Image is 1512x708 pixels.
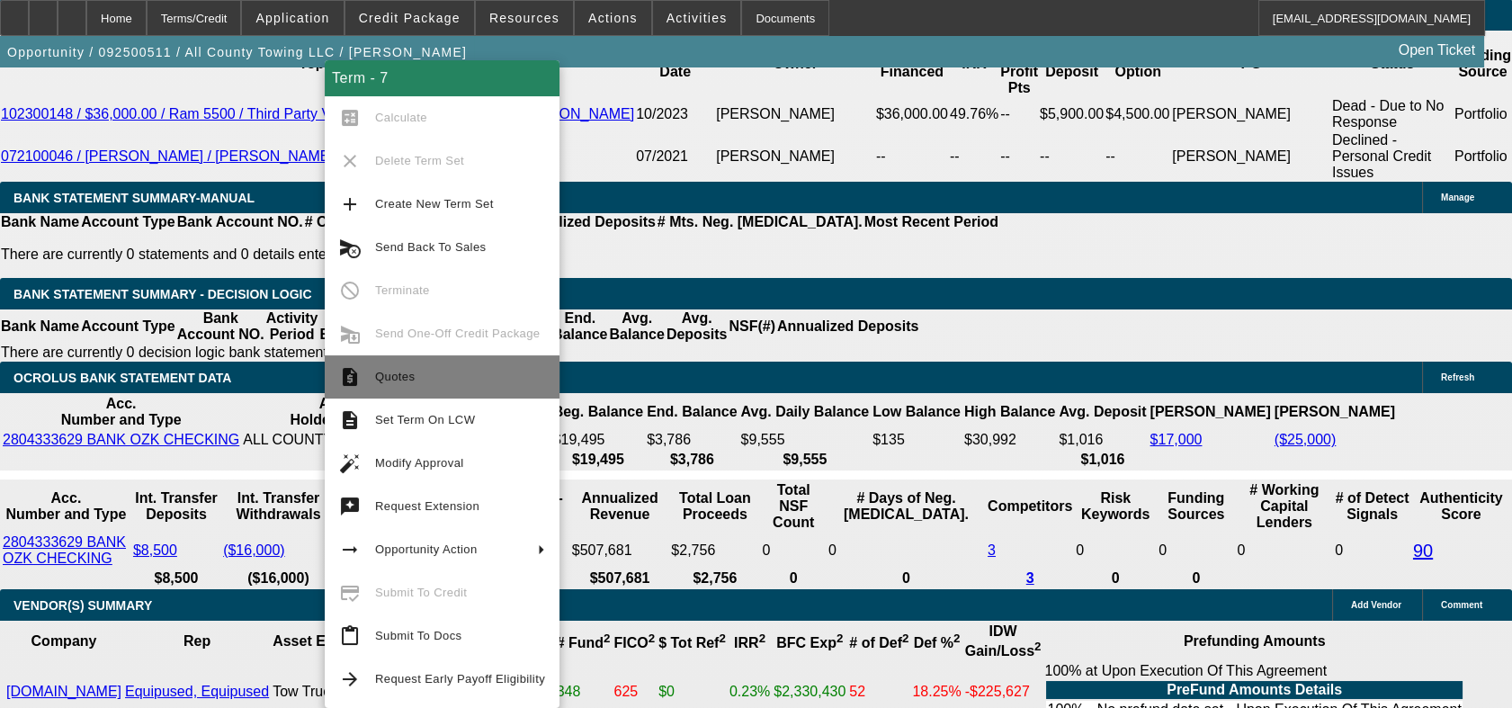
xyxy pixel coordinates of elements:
th: Account Type [80,309,176,344]
mat-icon: description [339,409,361,431]
td: $135 [872,431,962,449]
th: # Working Capital Lenders [1236,481,1332,532]
sup: 2 [649,632,655,645]
span: Request Extension [375,499,479,513]
b: # of Def [849,635,908,650]
th: Bank Account NO. [176,309,265,344]
th: Beg. Balance [552,395,644,429]
span: Send Back To Sales [375,240,486,254]
th: Activity Period [265,309,319,344]
mat-icon: try [339,496,361,517]
th: $2,756 [670,569,759,587]
b: Rep [183,633,210,649]
th: # Mts. Neg. [MEDICAL_DATA]. [657,213,863,231]
th: $507,681 [571,569,669,587]
span: Actions [588,11,638,25]
span: BANK STATEMENT SUMMARY-MANUAL [13,191,255,205]
a: Equipused, Equipused [125,684,269,699]
sup: 2 [902,632,908,645]
td: -- [875,131,949,182]
div: Term - 7 [325,60,559,96]
th: Acc. Number and Type [2,395,240,429]
th: Acc. Number and Type [2,481,130,532]
b: BFC Exp [776,635,843,650]
th: Low Balance [872,395,962,429]
b: IRR [734,635,765,650]
td: $9,555 [740,431,871,449]
button: Actions [575,1,651,35]
mat-icon: add [339,193,361,215]
a: 3 [988,542,996,558]
td: [PERSON_NAME] [1171,97,1331,131]
td: Declined - Personal Credit Issues [1331,131,1454,182]
th: Risk Keywords [1075,481,1156,532]
td: 0 [828,533,985,568]
mat-icon: arrow_forward [339,668,361,690]
td: $3,786 [646,431,738,449]
th: $19,495 [552,451,644,469]
th: Competitors [987,481,1073,532]
th: # Of Periods [304,213,390,231]
th: $3,786 [646,451,738,469]
th: 0 [1075,569,1156,587]
th: Sum of the Total NSF Count and Total Overdraft Fee Count from Ocrolus [761,481,825,532]
th: Avg. Daily Balance [740,395,871,429]
span: Activities [667,11,728,25]
th: Avg. Balance [608,309,665,344]
span: Set Term On LCW [375,413,475,426]
th: Most Recent Period [863,213,999,231]
td: $30,992 [963,431,1056,449]
th: # of Detect Signals [1334,481,1410,532]
td: [PERSON_NAME] [715,131,875,182]
td: $1,016 [1058,431,1147,449]
td: -- [949,131,999,182]
td: 0 [1075,533,1156,568]
th: End. Balance [646,395,738,429]
th: NSF(#) [728,309,776,344]
span: Manage [1441,193,1474,202]
th: Int. Transfer Deposits [132,481,220,532]
button: Resources [476,1,573,35]
th: Annualized Revenue [571,481,669,532]
th: Funding Sources [1158,481,1234,532]
a: 072100046 / [PERSON_NAME] / [PERSON_NAME] [1,148,334,164]
mat-icon: cancel_schedule_send [339,237,361,258]
td: $4,500.00 [1105,97,1171,131]
th: 0 [761,569,825,587]
button: Application [242,1,343,35]
th: [PERSON_NAME] [1274,395,1396,429]
b: Company [31,633,97,649]
td: -- [999,97,1039,131]
td: 49.76% [949,97,999,131]
th: Beg. Balance [318,309,375,344]
b: FICO [614,635,656,650]
td: $19,495 [552,431,644,449]
td: Portfolio [1454,97,1512,131]
span: Comment [1441,600,1482,610]
b: IDW Gain/Loss [965,623,1042,659]
th: End. Balance [551,309,608,344]
span: VENDOR(S) SUMMARY [13,598,152,613]
th: # Days of Neg. [MEDICAL_DATA]. [828,481,985,532]
mat-icon: auto_fix_high [339,453,361,474]
td: 0 [1334,533,1410,568]
span: Refresh [1441,372,1474,382]
th: 0 [828,569,985,587]
a: Open Ticket [1391,35,1482,66]
a: $17,000 [1150,432,1203,447]
span: Modify Approval [375,456,464,470]
div: $507,681 [572,542,668,559]
td: 0 [1158,533,1234,568]
mat-icon: arrow_right_alt [339,539,361,560]
sup: 2 [1034,640,1041,653]
th: Account Type [80,213,176,231]
span: Bank Statement Summary - Decision Logic [13,287,312,301]
span: Submit To Docs [375,629,461,642]
td: 0 [761,533,825,568]
th: Avg. Deposit [1058,395,1147,429]
sup: 2 [953,632,960,645]
sup: 2 [759,632,765,645]
th: $9,555 [740,451,871,469]
sup: 2 [837,632,843,645]
a: ($25,000) [1275,432,1337,447]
